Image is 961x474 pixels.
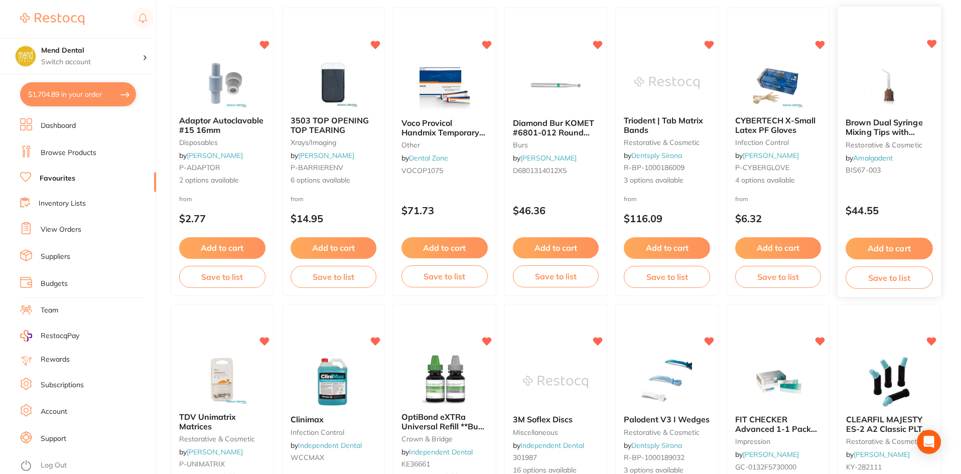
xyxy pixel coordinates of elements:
[631,441,682,450] a: Dentsply Sirona
[735,437,821,445] small: impression
[179,237,265,258] button: Add to cart
[401,237,488,258] button: Add to cart
[624,414,710,424] span: Palodent V3 I Wedges
[735,462,796,471] span: GC-0132F5730000
[40,174,75,184] a: Favourites
[41,407,67,417] a: Account
[631,151,682,160] a: Dentsply Sirona
[187,447,243,456] a: [PERSON_NAME]
[513,414,573,424] span: 3M Soflex Discs
[846,450,910,459] span: by
[412,354,477,404] img: OptiBond eXTRa Universal Refill **Buy 2 x Refills** Receive 1 Free** Promo Code Q1202502**
[41,57,143,67] p: Switch account
[735,138,821,146] small: infection control
[735,151,799,160] span: by
[41,355,70,365] a: Rewards
[513,415,599,424] b: 3M Soflex Discs
[735,450,799,459] span: by
[20,13,84,25] img: Restocq Logo
[179,176,265,186] span: 2 options available
[513,265,599,287] button: Save to list
[179,412,236,431] span: TDV Unimatrix Matrices
[854,450,910,459] a: [PERSON_NAME]
[624,453,684,462] span: R-BP-1000189032
[846,414,928,443] span: CLEARFIL MAJESTY ES-2 A2 Classic PLT Tip 0.25g x 20
[401,205,488,216] p: $71.73
[624,138,710,146] small: restorative & cosmetic
[746,58,811,108] img: CYBERTECH X-Small Latex PF Gloves
[179,459,225,468] span: P-UNIMATRIX
[735,415,821,433] b: FIT CHECKER Advanced 1-1 Pack Tube White
[20,330,32,342] img: RestocqPay
[179,163,220,172] span: P-ADAPTOR
[401,265,488,287] button: Save to list
[513,428,599,436] small: miscellaneous
[291,163,343,172] span: P-BARRIERENV
[409,447,473,456] a: Independent Dental
[20,82,136,106] button: $1,704.89 in your order
[846,437,932,445] small: restorative & cosmetic
[624,428,710,436] small: restorative & cosmetic
[624,163,684,172] span: R-BP-1000186009
[179,116,265,134] b: Adaptor Autoclavable #15 16mm
[846,462,882,471] span: KY-282111
[291,138,377,146] small: xrays/imaging
[624,151,682,160] span: by
[634,357,700,407] img: Palodent V3 I Wedges
[187,151,243,160] a: [PERSON_NAME]
[743,450,799,459] a: [PERSON_NAME]
[735,266,821,288] button: Save to list
[16,46,36,66] img: Mend Dental
[401,435,488,443] small: crown & bridge
[291,415,377,424] b: Clinimax
[846,238,933,259] button: Add to cart
[291,414,324,424] span: Clinimax
[291,176,377,186] span: 6 options available
[190,354,255,404] img: TDV Unimatrix Matrices
[301,58,366,108] img: 3503 TOP OPENING TOP TEARING
[41,225,81,235] a: View Orders
[179,412,265,431] b: TDV Unimatrix Matrices
[846,118,923,146] span: Brown Dual Syringe Mixing Tips with Intraoral Tips
[291,195,304,203] span: from
[179,213,265,224] p: $2.77
[854,153,893,163] a: Amalgadent
[41,252,70,262] a: Suppliers
[624,116,710,134] b: Triodent | Tab Matrix Bands
[857,60,922,110] img: Brown Dual Syringe Mixing Tips with Intraoral Tips
[401,447,473,456] span: by
[298,441,362,450] a: Independent Dental
[846,153,893,163] span: by
[179,115,263,134] span: Adaptor Autoclavable #15 16mm
[624,441,682,450] span: by
[412,60,477,110] img: Voco Provicol Handmix Temporary Cement
[624,266,710,288] button: Save to list
[513,118,594,146] span: Diamond Bur KOMET #6801-012 Round Coarse FG Pack of 5
[513,441,584,450] span: by
[846,205,933,217] p: $44.55
[179,195,192,203] span: from
[857,357,922,407] img: CLEARFIL MAJESTY ES-2 A2 Classic PLT Tip 0.25g x 20
[513,141,599,149] small: burs
[298,151,354,160] a: [PERSON_NAME]
[735,237,821,258] button: Add to cart
[41,46,143,56] h4: Mend Dental
[401,412,488,431] b: OptiBond eXTRa Universal Refill **Buy 2 x Refills** Receive 1 Free** Promo Code Q1202502**
[917,430,941,454] div: Open Intercom Messenger
[735,176,821,186] span: 4 options available
[520,441,584,450] a: Independent Dental
[179,435,265,443] small: restorative & cosmetic
[624,195,637,203] span: from
[624,415,710,424] b: Palodent V3 I Wedges
[291,116,377,134] b: 3503 TOP OPENING TOP TEARING
[41,121,76,131] a: Dashboard
[41,460,67,470] a: Log Out
[735,195,748,203] span: from
[291,428,377,436] small: infection control
[179,447,243,456] span: by
[401,166,443,175] span: VOCOP1075
[513,153,577,163] span: by
[41,380,84,390] a: Subscriptions
[41,434,66,444] a: Support
[291,266,377,288] button: Save to list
